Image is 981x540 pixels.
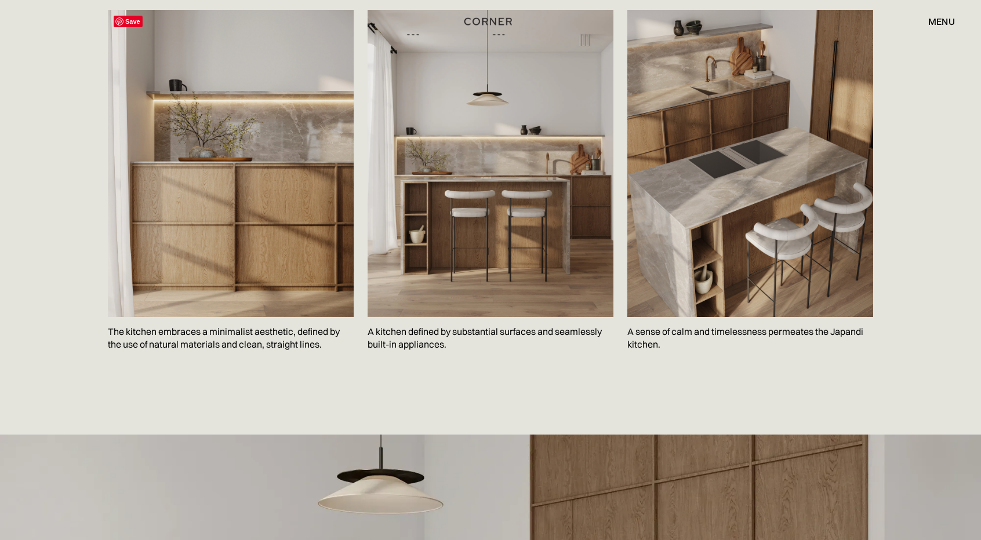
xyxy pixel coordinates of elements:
div: menu [917,12,955,31]
a: home [450,14,531,29]
div: menu [928,17,955,26]
p: A sense of calm and timelessness permeates the Japandi kitchen. [627,317,873,359]
p: The kitchen embraces a minimalist aesthetic, defined by the use of natural materials and clean, s... [108,317,354,359]
p: A kitchen defined by substantial surfaces and seamlessly built-in appliances. [368,317,613,359]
